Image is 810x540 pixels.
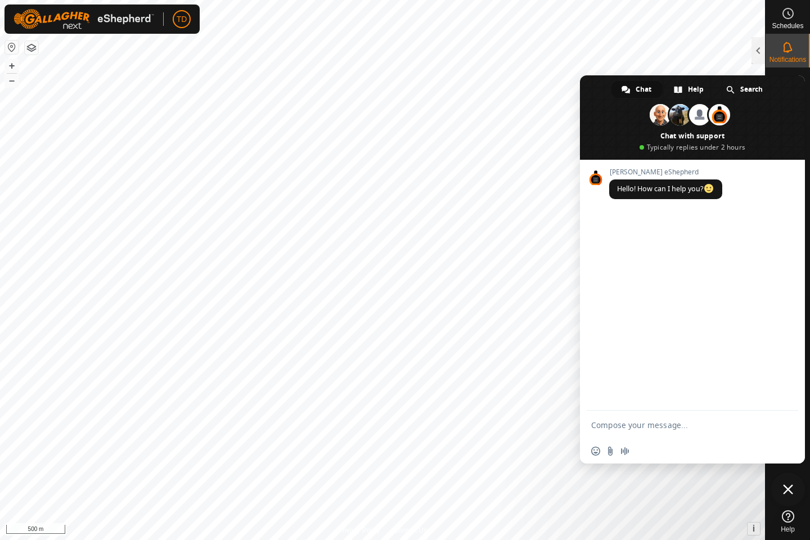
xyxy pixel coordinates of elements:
[664,81,715,98] div: Help
[338,525,380,535] a: Privacy Policy
[609,168,722,176] span: [PERSON_NAME] eShepherd
[591,447,600,456] span: Insert an emoji
[688,81,704,98] span: Help
[781,526,795,533] span: Help
[617,184,714,193] span: Hello! How can I help you?
[766,506,810,537] a: Help
[25,41,38,55] button: Map Layers
[771,472,805,506] div: Close chat
[753,524,755,533] span: i
[748,523,760,535] button: i
[591,420,769,430] textarea: Compose your message...
[636,81,651,98] span: Chat
[13,9,154,29] img: Gallagher Logo
[606,447,615,456] span: Send a file
[5,40,19,54] button: Reset Map
[611,81,663,98] div: Chat
[177,13,187,25] span: TD
[716,81,774,98] div: Search
[772,22,803,29] span: Schedules
[740,81,763,98] span: Search
[394,525,427,535] a: Contact Us
[620,447,629,456] span: Audio message
[5,74,19,87] button: –
[5,59,19,73] button: +
[769,56,806,63] span: Notifications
